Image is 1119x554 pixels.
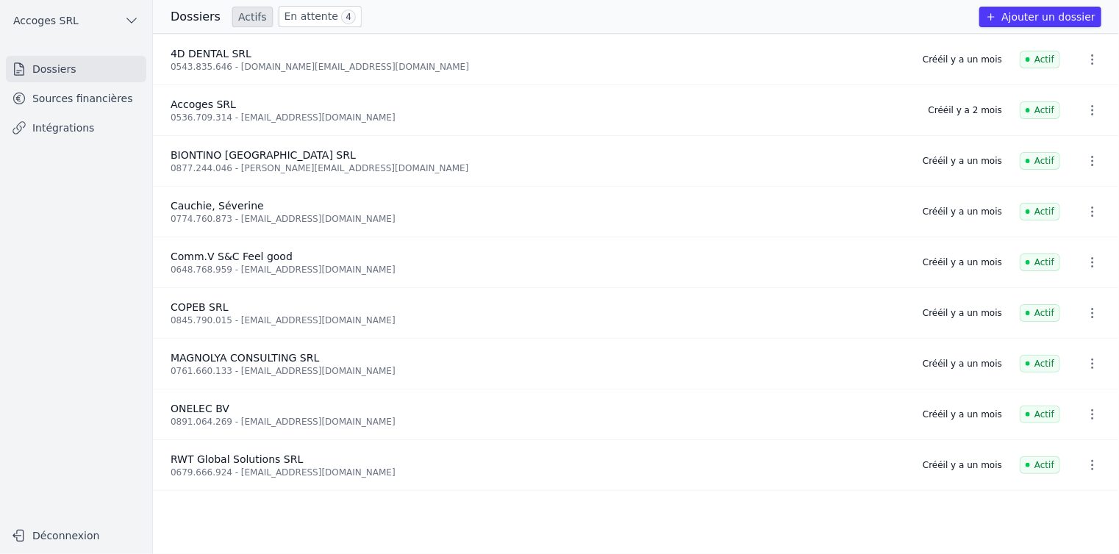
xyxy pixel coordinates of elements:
div: Créé il y a un mois [923,206,1002,217]
span: Actif [1020,51,1060,68]
span: 4D DENTAL SRL [171,48,251,60]
a: Actifs [232,7,273,27]
div: 0877.244.046 - [PERSON_NAME][EMAIL_ADDRESS][DOMAIN_NAME] [171,162,905,174]
span: Cauchie, Séverine [171,200,264,212]
span: Actif [1020,203,1060,220]
button: Déconnexion [6,524,146,547]
div: Créé il y a un mois [923,256,1002,268]
div: Créé il y a un mois [923,155,1002,167]
span: Actif [1020,253,1060,271]
div: 0536.709.314 - [EMAIL_ADDRESS][DOMAIN_NAME] [171,112,911,123]
div: Créé il y a 2 mois [929,104,1002,116]
div: 0648.768.959 - [EMAIL_ADDRESS][DOMAIN_NAME] [171,264,905,276]
span: Accoges SRL [13,13,79,28]
span: 4 [341,10,356,24]
div: Créé il y a un mois [923,459,1002,471]
div: Créé il y a un mois [923,54,1002,65]
span: Actif [1020,152,1060,170]
span: Actif [1020,304,1060,322]
span: Actif [1020,355,1060,373]
a: Dossiers [6,56,146,82]
div: 0679.666.924 - [EMAIL_ADDRESS][DOMAIN_NAME] [171,467,905,478]
div: Créé il y a un mois [923,358,1002,370]
span: BIONTINO [GEOGRAPHIC_DATA] SRL [171,149,356,161]
button: Ajouter un dossier [979,7,1101,27]
span: COPEB SRL [171,301,229,313]
div: 0774.760.873 - [EMAIL_ADDRESS][DOMAIN_NAME] [171,213,905,225]
div: 0891.064.269 - [EMAIL_ADDRESS][DOMAIN_NAME] [171,416,905,428]
span: MAGNOLYA CONSULTING SRL [171,352,319,364]
div: 0543.835.646 - [DOMAIN_NAME][EMAIL_ADDRESS][DOMAIN_NAME] [171,61,905,73]
div: 0845.790.015 - [EMAIL_ADDRESS][DOMAIN_NAME] [171,314,905,326]
a: Sources financières [6,85,146,112]
div: Créé il y a un mois [923,307,1002,319]
h3: Dossiers [171,8,221,26]
a: En attente 4 [279,6,362,27]
span: Actif [1020,406,1060,423]
span: Comm.V S&C Feel good [171,251,293,262]
span: Accoges SRL [171,98,236,110]
div: 0761.660.133 - [EMAIL_ADDRESS][DOMAIN_NAME] [171,365,905,377]
span: Actif [1020,456,1060,474]
span: RWT Global Solutions SRL [171,453,303,465]
a: Intégrations [6,115,146,141]
button: Accoges SRL [6,9,146,32]
span: ONELEC BV [171,403,229,414]
div: Créé il y a un mois [923,409,1002,420]
span: Actif [1020,101,1060,119]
